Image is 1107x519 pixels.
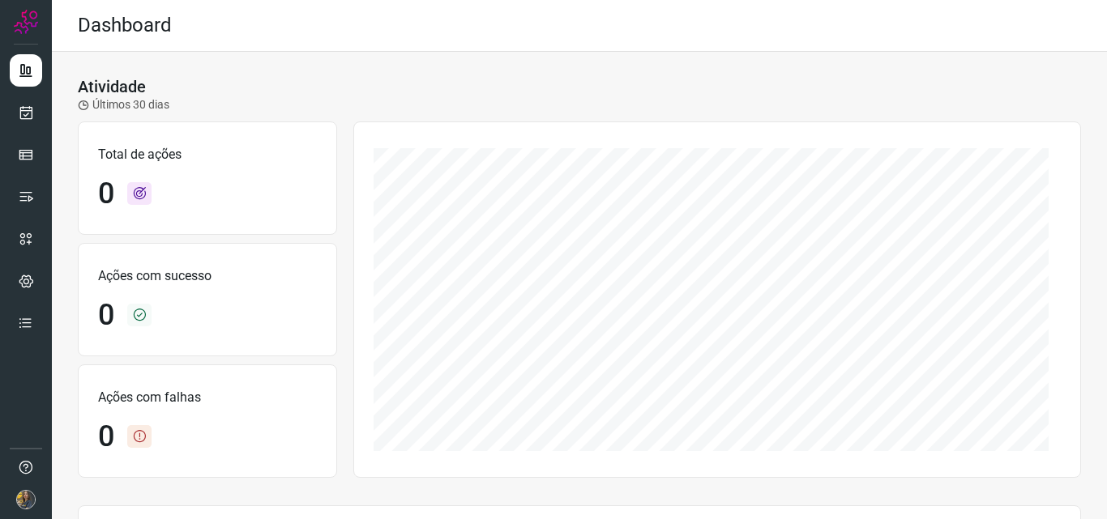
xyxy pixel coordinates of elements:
[14,10,38,34] img: Logo
[98,266,317,286] p: Ações com sucesso
[98,419,114,454] h1: 0
[98,298,114,333] h1: 0
[78,96,169,113] p: Últimos 30 dias
[78,14,172,37] h2: Dashboard
[78,77,146,96] h3: Atividade
[98,145,317,164] p: Total de ações
[98,388,317,407] p: Ações com falhas
[98,177,114,211] h1: 0
[16,490,36,509] img: 7a73bbd33957484e769acd1c40d0590e.JPG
